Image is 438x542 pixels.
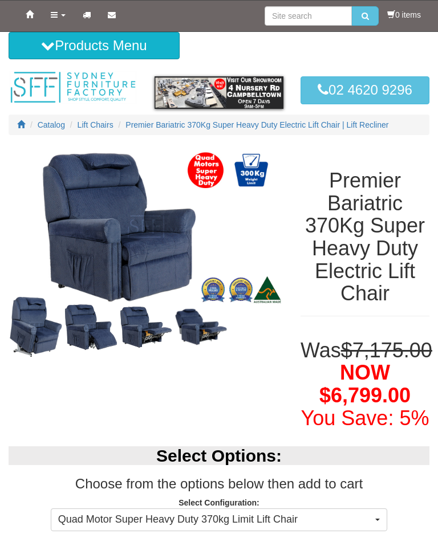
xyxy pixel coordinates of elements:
button: Products Menu [9,32,180,59]
h3: Choose from the options below then add to cart [9,476,429,491]
a: Catalog [38,120,65,129]
del: $7,175.00 [341,339,432,362]
img: Sydney Furniture Factory [9,71,137,104]
h1: Was [301,339,429,429]
a: Premier Bariatric 370Kg Super Heavy Duty Electric Lift Chair | Lift Recliner [125,120,388,129]
img: showroom.gif [155,76,283,109]
a: Lift Chairs [78,120,113,129]
a: 02 4620 9296 [301,76,429,104]
input: Site search [265,6,352,26]
strong: Select Configuration: [179,498,259,507]
li: 0 items [387,9,421,21]
h1: Premier Bariatric 370Kg Super Heavy Duty Electric Lift Chair [301,169,429,305]
font: You Save: 5% [301,406,429,430]
b: Select Options: [156,446,282,465]
button: Quad Motor Super Heavy Duty 370kg Limit Lift Chair [51,508,387,531]
span: NOW $6,799.00 [319,361,411,407]
span: Quad Motor Super Heavy Duty 370kg Limit Lift Chair [58,512,372,527]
